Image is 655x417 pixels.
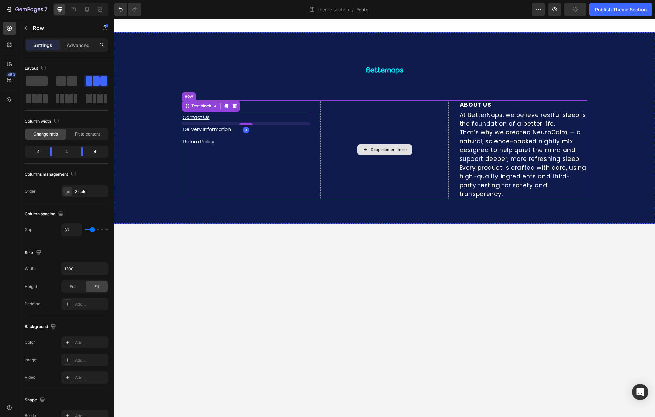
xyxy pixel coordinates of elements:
[356,6,370,13] span: Footer
[257,128,293,133] div: Drop element here
[129,108,136,114] div: 8
[25,170,77,179] div: Columns management
[70,284,76,290] span: Full
[25,117,60,126] div: Column width
[69,96,96,101] a: Contact Us
[25,266,36,272] div: Width
[25,284,37,290] div: Height
[33,24,90,32] p: Row
[595,6,647,13] div: Publish Theme Section
[76,84,99,90] div: Text block
[3,3,50,16] button: 7
[25,64,47,73] div: Layout
[25,357,37,363] div: Image
[25,301,40,307] div: Padding
[345,91,474,180] div: Rich Text Editor. Editing area: main
[346,92,473,179] p: At BetterNaps, we believe restful sleep is the foundation of a better life. That’s why we created...
[589,3,652,16] button: Publish Theme Section
[67,42,90,49] p: Advanced
[57,147,76,156] div: 4
[345,81,474,91] h2: Rich Text Editor. Editing area: main
[114,19,655,417] iframe: Design area
[25,210,65,219] div: Column spacing
[25,248,43,257] div: Size
[69,119,196,127] p: Return Policy
[315,6,350,13] span: Theme section
[94,284,99,290] span: Fit
[632,384,648,400] div: Open Intercom Messenger
[25,322,57,332] div: Background
[346,82,378,90] strong: ABOUT US
[69,106,196,115] p: Delivery Information
[25,339,35,345] div: Color
[114,3,141,16] div: Undo/Redo
[25,396,46,405] div: Shape
[33,42,52,49] p: Settings
[75,131,100,137] span: Fit to content
[75,357,107,363] div: Add...
[75,375,107,381] div: Add...
[26,147,45,156] div: 4
[25,227,32,233] div: Gap
[6,72,16,77] div: 450
[352,6,354,13] span: /
[62,263,108,275] input: Auto
[69,74,80,80] div: Row
[75,189,107,195] div: 3 cols
[75,301,107,308] div: Add...
[25,374,35,381] div: Video
[62,224,82,236] input: Auto
[250,43,292,60] img: Alt Image
[44,5,47,14] p: 7
[75,340,107,346] div: Add...
[25,188,36,194] div: Order
[88,147,107,156] div: 4
[33,131,58,137] span: Change ratio
[346,82,473,90] p: ⁠⁠⁠⁠⁠⁠⁠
